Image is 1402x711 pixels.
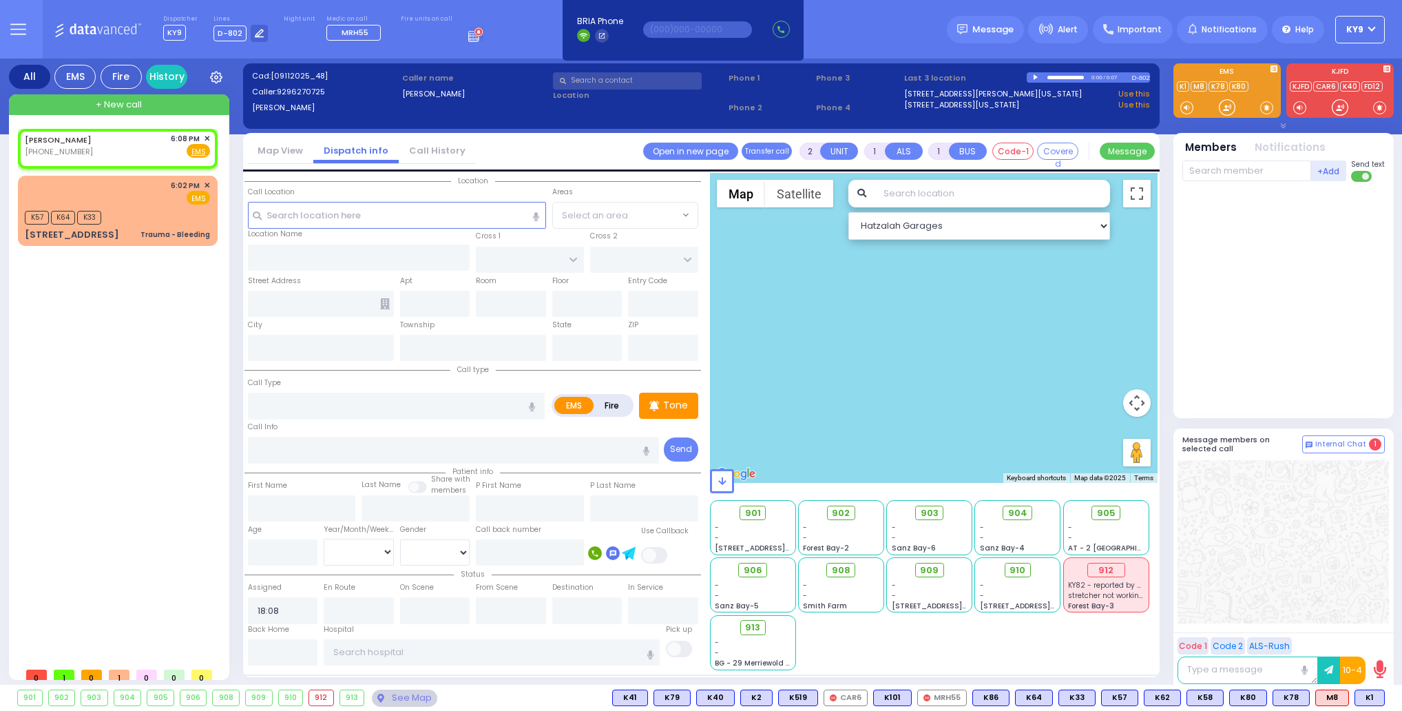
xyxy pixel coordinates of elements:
label: Turn off text [1351,169,1373,183]
span: - [715,522,719,533]
label: Call Info [248,422,278,433]
label: Destination [552,582,594,593]
label: Fire units on call [401,15,452,23]
img: message.svg [957,24,967,34]
h5: Message members on selected call [1182,435,1302,453]
div: All [9,65,50,89]
label: Cross 2 [590,231,618,242]
button: +Add [1311,161,1347,181]
label: P First Name [476,480,521,491]
span: 906 [744,564,762,577]
div: CAR6 [824,690,868,706]
span: 913 [745,621,760,635]
span: 0 [191,670,212,680]
span: Message [972,23,1014,37]
span: - [980,580,984,590]
button: Map camera controls [1123,389,1151,417]
span: - [892,522,896,533]
span: KY82 - reported by KY83 [1068,580,1153,590]
div: K62 [1144,690,1181,706]
label: Call back number [476,524,541,535]
label: Gender [400,524,426,535]
span: K57 [25,211,49,225]
label: Caller: [252,86,398,98]
div: 904 [114,690,141,705]
span: 0 [81,670,102,680]
span: BG - 29 Merriewold S. [715,658,792,668]
label: Dispatcher [163,15,198,23]
label: Location Name [248,229,302,240]
a: KJFD [1290,81,1312,92]
div: BLS [1354,690,1385,706]
button: Transfer call [742,143,792,160]
input: Search member [1182,161,1311,181]
span: K33 [77,211,101,225]
span: - [1068,533,1072,543]
button: Message [1100,143,1155,160]
a: K80 [1229,81,1248,92]
div: K40 [696,690,735,706]
input: Search location [875,180,1110,207]
span: Sanz Bay-6 [892,543,936,553]
label: Last 3 location [904,72,1027,84]
a: Open this area in Google Maps (opens a new window) [713,465,759,483]
button: Drag Pegman onto the map to open Street View [1123,439,1151,466]
input: Search a contact [553,72,702,90]
button: Notifications [1255,140,1326,156]
span: 904 [1008,506,1027,520]
div: MRH55 [917,690,967,706]
div: Trauma - Bleeding [140,229,210,240]
div: BLS [873,690,912,706]
label: State [552,320,572,331]
label: Fire [593,397,631,414]
label: Cross 1 [476,231,501,242]
span: 905 [1097,506,1116,520]
span: 909 [920,564,939,577]
div: BLS [1229,690,1267,706]
a: [STREET_ADDRESS][PERSON_NAME][US_STATE] [904,88,1082,100]
button: Covered [1037,143,1078,160]
span: - [803,580,807,590]
div: K79 [653,690,691,706]
div: K78 [1273,690,1310,706]
div: BLS [1186,690,1224,706]
button: 10-4 [1340,657,1366,684]
div: K1 [1354,690,1385,706]
div: K58 [1186,690,1224,706]
span: 908 [832,564,850,577]
span: Phone 4 [816,102,899,114]
div: BLS [1144,690,1181,706]
button: ALS [885,143,923,160]
div: Fire [101,65,142,89]
span: 903 [921,506,939,520]
button: UNIT [820,143,858,160]
span: 0 [26,670,47,680]
label: From Scene [476,582,518,593]
span: D-802 [213,25,247,41]
label: Medic on call [326,15,385,23]
span: - [803,522,807,533]
div: 902 [49,690,75,705]
span: 9296270725 [277,86,325,97]
span: Sanz Bay-4 [980,543,1025,553]
label: [PERSON_NAME] [402,88,548,100]
div: BLS [1101,690,1138,706]
div: BLS [740,690,773,706]
div: BLS [1058,690,1096,706]
button: Show street map [717,180,765,207]
img: comment-alt.png [1306,442,1312,449]
div: BLS [612,690,648,706]
span: ✕ [204,180,210,192]
span: - [892,580,896,590]
label: City [248,320,262,331]
span: Forest Bay-3 [1068,601,1114,611]
p: Tone [663,398,688,413]
span: - [715,648,719,658]
label: Call Type [248,378,281,389]
img: Logo [54,21,146,38]
label: P Last Name [590,480,636,491]
div: 903 [81,690,107,705]
div: K86 [972,690,1009,706]
div: [STREET_ADDRESS] [25,228,119,242]
div: BLS [696,690,735,706]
